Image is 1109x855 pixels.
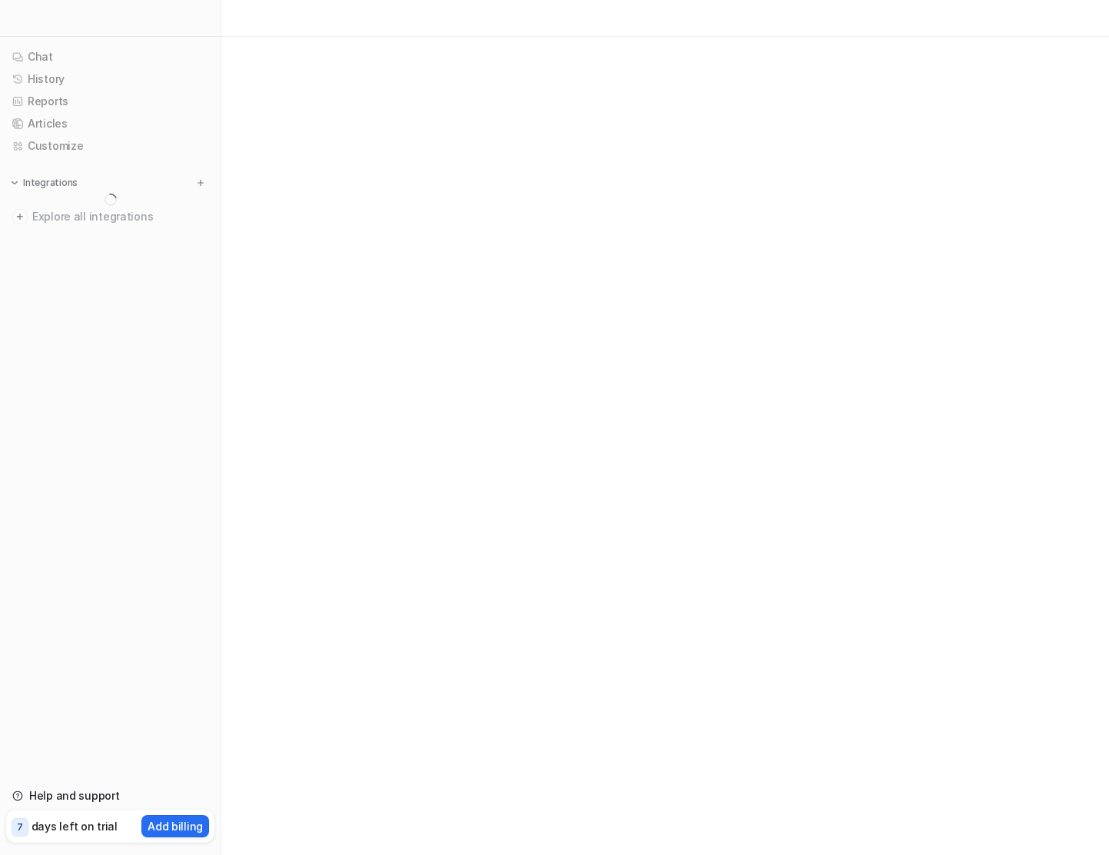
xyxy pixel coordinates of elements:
[12,209,28,224] img: explore all integrations
[17,820,23,834] p: 7
[141,815,209,837] button: Add billing
[6,91,214,112] a: Reports
[6,113,214,134] a: Articles
[32,818,118,834] p: days left on trial
[6,135,214,157] a: Customize
[148,818,203,834] p: Add billing
[23,177,78,189] p: Integrations
[6,68,214,90] a: History
[6,46,214,68] a: Chat
[6,785,214,807] a: Help and support
[9,177,20,188] img: expand menu
[32,204,208,229] span: Explore all integrations
[195,177,206,188] img: menu_add.svg
[6,206,214,227] a: Explore all integrations
[6,175,82,191] button: Integrations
